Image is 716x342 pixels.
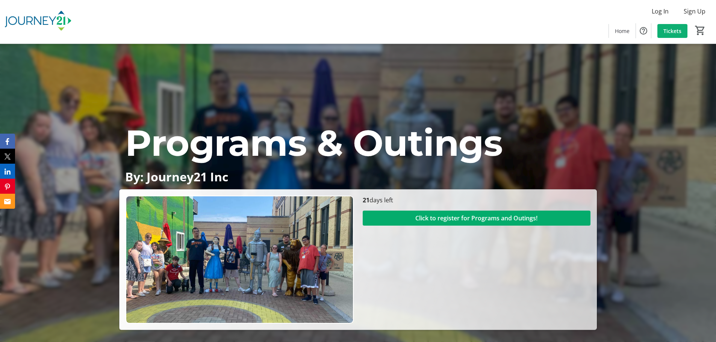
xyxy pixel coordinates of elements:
[609,24,636,38] a: Home
[657,24,687,38] a: Tickets
[678,5,711,17] button: Sign Up
[125,170,590,183] p: By: Journey21 Inc
[415,214,537,223] span: Click to register for Programs and Outings!
[684,7,705,16] span: Sign Up
[363,196,369,204] span: 21
[125,121,503,165] span: Programs & Outings
[5,3,71,41] img: Journey21's Logo
[663,27,681,35] span: Tickets
[636,23,651,38] button: Help
[615,27,630,35] span: Home
[363,211,590,226] button: Click to register for Programs and Outings!
[126,196,353,324] img: Campaign CTA Media Photo
[652,7,669,16] span: Log In
[646,5,675,17] button: Log In
[693,24,707,37] button: Cart
[363,196,590,205] p: days left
